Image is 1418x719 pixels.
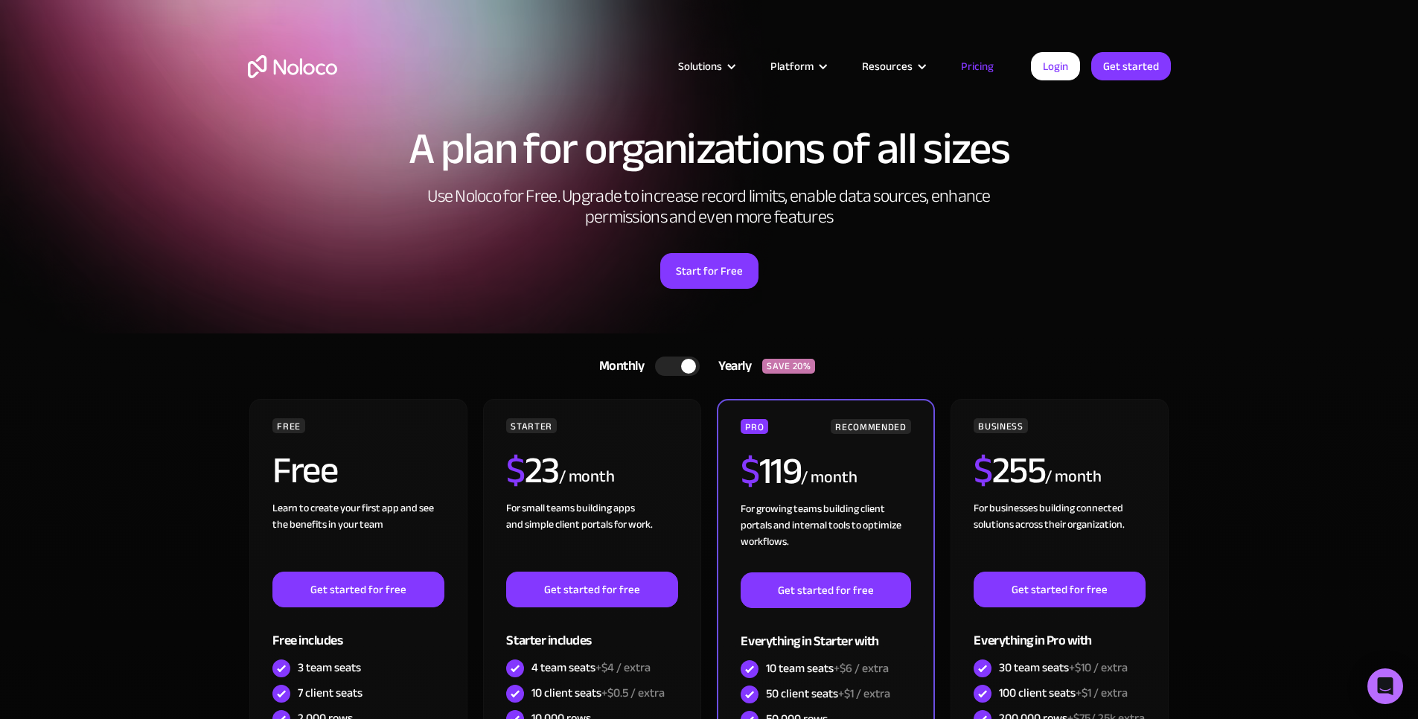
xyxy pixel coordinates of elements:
[942,57,1012,76] a: Pricing
[506,418,556,433] div: STARTER
[272,500,444,572] div: Learn to create your first app and see the benefits in your team ‍
[412,186,1007,228] h2: Use Noloco for Free. Upgrade to increase record limits, enable data sources, enhance permissions ...
[506,607,677,656] div: Starter includes
[766,660,889,677] div: 10 team seats
[999,659,1128,676] div: 30 team seats
[770,57,814,76] div: Platform
[506,452,559,489] h2: 23
[1076,682,1128,704] span: +$1 / extra
[531,659,651,676] div: 4 team seats
[272,607,444,656] div: Free includes
[834,657,889,680] span: +$6 / extra
[766,686,890,702] div: 50 client seats
[999,685,1128,701] div: 100 client seats
[843,57,942,76] div: Resources
[298,685,363,701] div: 7 client seats
[974,452,1045,489] h2: 255
[838,683,890,705] span: +$1 / extra
[506,572,677,607] a: Get started for free
[298,659,361,676] div: 3 team seats
[1031,52,1080,80] a: Login
[601,682,665,704] span: +$0.5 / extra
[741,436,759,506] span: $
[974,572,1145,607] a: Get started for free
[974,435,992,505] span: $
[660,253,758,289] a: Start for Free
[752,57,843,76] div: Platform
[762,359,815,374] div: SAVE 20%
[678,57,722,76] div: Solutions
[1069,656,1128,679] span: +$10 / extra
[559,465,615,489] div: / month
[831,419,910,434] div: RECOMMENDED
[700,355,762,377] div: Yearly
[974,607,1145,656] div: Everything in Pro with
[741,608,910,656] div: Everything in Starter with
[660,57,752,76] div: Solutions
[581,355,656,377] div: Monthly
[1045,465,1101,489] div: / month
[248,127,1171,171] h1: A plan for organizations of all sizes
[531,685,665,701] div: 10 client seats
[272,418,305,433] div: FREE
[506,435,525,505] span: $
[595,656,651,679] span: +$4 / extra
[272,572,444,607] a: Get started for free
[741,572,910,608] a: Get started for free
[974,418,1027,433] div: BUSINESS
[862,57,913,76] div: Resources
[1367,668,1403,704] div: Open Intercom Messenger
[974,500,1145,572] div: For businesses building connected solutions across their organization. ‍
[741,419,768,434] div: PRO
[272,452,337,489] h2: Free
[741,501,910,572] div: For growing teams building client portals and internal tools to optimize workflows.
[801,466,857,490] div: / month
[506,500,677,572] div: For small teams building apps and simple client portals for work. ‍
[1091,52,1171,80] a: Get started
[248,55,337,78] a: home
[741,453,801,490] h2: 119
